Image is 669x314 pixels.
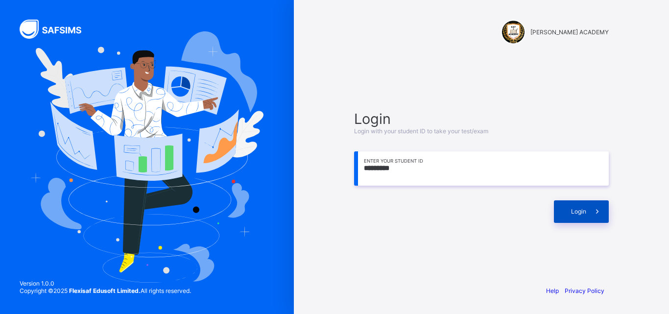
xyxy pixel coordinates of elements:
[354,127,488,135] span: Login with your student ID to take your test/exam
[546,287,559,294] a: Help
[30,31,263,282] img: Hero Image
[565,287,604,294] a: Privacy Policy
[20,287,191,294] span: Copyright © 2025 All rights reserved.
[20,20,93,39] img: SAFSIMS Logo
[571,208,586,215] span: Login
[354,110,609,127] span: Login
[20,280,191,287] span: Version 1.0.0
[69,287,141,294] strong: Flexisaf Edusoft Limited.
[530,28,609,36] span: [PERSON_NAME] ACADEMY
